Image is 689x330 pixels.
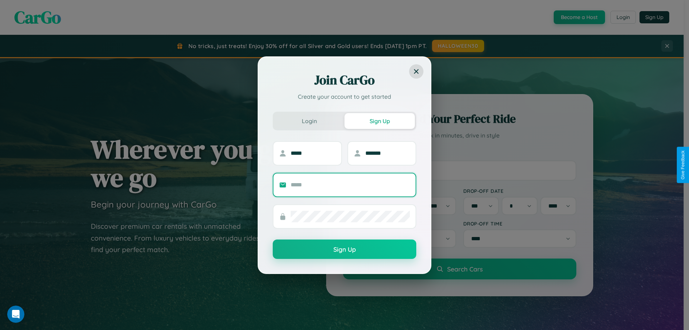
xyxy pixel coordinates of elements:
div: Give Feedback [680,150,685,180]
p: Create your account to get started [273,92,416,101]
h2: Join CarGo [273,71,416,89]
button: Sign Up [273,240,416,259]
iframe: Intercom live chat [7,306,24,323]
button: Login [274,113,344,129]
button: Sign Up [344,113,415,129]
